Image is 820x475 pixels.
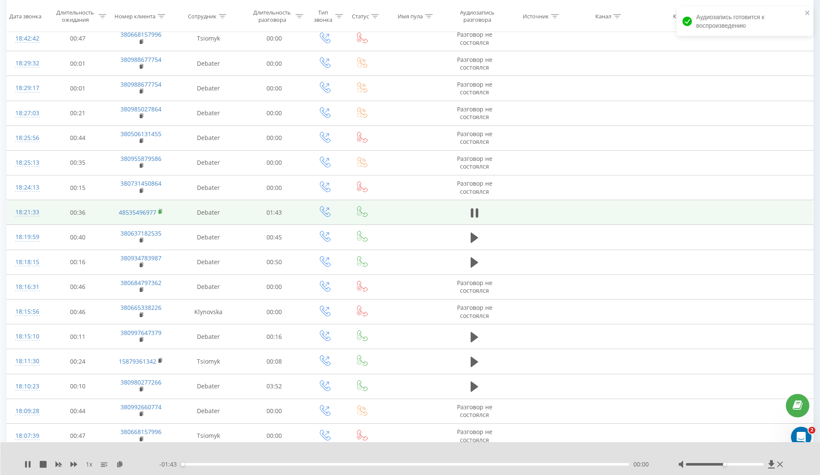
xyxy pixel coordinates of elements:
div: Аудиозапись разговора [452,9,502,23]
td: 00:50 [243,250,305,274]
td: Debater [173,125,243,150]
span: Разговор не состоялся [457,428,492,443]
button: close [805,9,811,17]
div: Аудиозапись готовится к воспроизведению [676,7,813,36]
div: Канал [595,12,611,20]
span: Разговор не состоялся [457,403,492,419]
td: 00:47 [47,26,109,51]
div: 18:27:03 [15,105,38,122]
td: 00:15 [47,175,109,200]
td: 00:46 [47,274,109,299]
div: Дата звонка [9,12,41,20]
div: 18:21:33 [15,204,38,221]
div: 18:10:23 [15,378,38,395]
td: 00:08 [243,349,305,374]
td: Debater [173,200,243,225]
div: Тип звонка [313,9,333,23]
span: Разговор не состоялся [457,179,492,195]
div: 18:29:17 [15,80,38,96]
td: 00:36 [47,200,109,225]
a: 380997647379 [120,329,161,337]
a: 380955879586 [120,154,161,163]
a: 380684797362 [120,279,161,287]
td: 00:00 [243,125,305,150]
td: 00:11 [47,324,109,349]
a: 380988677754 [120,80,161,88]
div: Сотрудник [188,12,217,20]
td: 00:00 [243,300,305,324]
div: Длительность разговора [251,9,293,23]
td: 00:35 [47,150,109,175]
div: 18:09:28 [15,403,38,420]
a: 380731450864 [120,179,161,187]
td: 00:44 [47,125,109,150]
span: 00:00 [633,460,649,469]
div: Accessibility label [723,463,726,466]
td: 00:16 [243,324,305,349]
td: 00:16 [47,250,109,274]
div: 18:42:42 [15,30,38,47]
td: Debater [173,175,243,200]
td: Debater [173,150,243,175]
div: 18:19:59 [15,229,38,245]
div: Кампания [673,12,700,20]
td: Debater [173,76,243,101]
div: 18:15:10 [15,328,38,345]
td: 00:46 [47,300,109,324]
td: 00:10 [47,374,109,399]
div: Accessibility label [181,463,184,466]
td: 00:00 [243,76,305,101]
td: 00:21 [47,101,109,125]
td: Debater [173,374,243,399]
td: 00:00 [243,423,305,448]
td: 00:44 [47,399,109,423]
a: 380665338226 [120,303,161,312]
a: 380506131455 [120,130,161,138]
div: 18:15:56 [15,303,38,320]
span: 2 [808,427,815,434]
td: 00:00 [243,26,305,51]
div: 18:24:13 [15,179,38,196]
span: Разговор не состоялся [457,303,492,319]
td: Tsiomyk [173,26,243,51]
a: 380934783987 [120,254,161,262]
span: Разговор не состоялся [457,55,492,71]
td: Tsiomyk [173,423,243,448]
td: 00:01 [47,51,109,76]
span: Разговор не состоялся [457,130,492,146]
span: Разговор не состоялся [457,279,492,294]
td: 00:40 [47,225,109,250]
div: Источник [523,12,549,20]
div: 18:07:39 [15,428,38,444]
td: 00:00 [243,175,305,200]
td: 00:45 [243,225,305,250]
span: 1 x [86,460,92,469]
td: 00:00 [243,399,305,423]
td: Debater [173,101,243,125]
td: Debater [173,324,243,349]
a: 380980277266 [120,378,161,386]
td: 00:00 [243,274,305,299]
td: Klynovska [173,300,243,324]
div: 18:29:32 [15,55,38,72]
td: Debater [173,399,243,423]
span: - 01:43 [159,460,181,469]
td: 00:00 [243,150,305,175]
div: 18:16:31 [15,279,38,295]
div: 18:25:56 [15,130,38,146]
a: 380988677754 [120,55,161,64]
div: Длительность ожидания [54,9,97,23]
a: 380985027864 [120,105,161,113]
td: 01:43 [243,200,305,225]
td: 00:24 [47,349,109,374]
a: 48535496977 [119,208,156,216]
span: Разговор не состоялся [457,154,492,170]
a: 380637182535 [120,229,161,237]
iframe: Intercom live chat [791,427,811,447]
div: Номер клиента [114,12,155,20]
td: 00:01 [47,76,109,101]
div: 18:25:13 [15,154,38,171]
a: 380668157996 [120,428,161,436]
span: Разговор не состоялся [457,80,492,96]
td: 03:52 [243,374,305,399]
